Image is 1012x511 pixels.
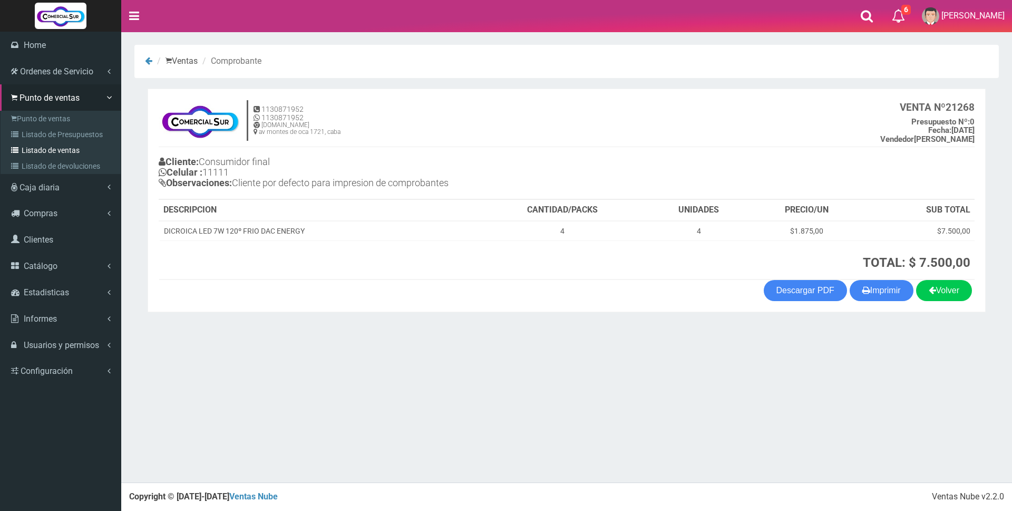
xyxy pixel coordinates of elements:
strong: Presupuesto Nº: [911,117,970,127]
th: DESCRIPCION [159,200,478,221]
strong: TOTAL: $ 7.500,00 [863,255,970,270]
h5: 1130871952 1130871952 [254,105,340,122]
a: Punto de ventas [3,111,121,127]
td: $1.875,00 [751,221,862,241]
h6: [DOMAIN_NAME] av montes de oca 1721, caba [254,122,340,136]
strong: Vendedor [880,134,914,144]
span: Usuarios y permisos [24,340,99,350]
span: 6 [901,5,911,15]
div: Ventas Nube v2.2.0 [932,491,1004,503]
span: Punto de ventas [20,93,80,103]
a: Ventas Nube [229,491,278,502]
span: Estadisticas [24,287,69,297]
strong: Fecha: [928,126,951,135]
button: Imprimir [850,280,913,301]
img: User Image [922,7,939,25]
img: Logo grande [35,3,86,29]
span: Configuración [21,366,73,376]
td: 4 [647,221,751,241]
strong: Copyright © [DATE]-[DATE] [129,491,278,502]
b: 21268 [900,101,975,113]
b: Observaciones: [159,177,232,188]
span: Caja diaria [20,182,60,192]
a: Listado de devoluciones [3,158,121,174]
span: Ordenes de Servicio [20,66,93,76]
a: Volver [916,280,972,301]
span: Clientes [24,235,53,245]
th: SUB TOTAL [862,200,975,221]
img: f695dc5f3a855ddc19300c990e0c55a2.jpg [159,100,241,142]
td: 4 [478,221,647,241]
span: Home [24,40,46,50]
th: PRECIO/UN [751,200,862,221]
th: UNIDADES [647,200,751,221]
span: Informes [24,314,57,324]
h4: Consumidor final 11111 Cliente por defecto para impresion de comprobantes [159,154,567,193]
b: [PERSON_NAME] [880,134,975,144]
a: Listado de Presupuestos [3,127,121,142]
strong: VENTA Nº [900,101,946,113]
li: Comprobante [200,55,261,68]
td: DICROICA LED 7W 120º FRIO DAC ENERGY [159,221,478,241]
th: CANTIDAD/PACKS [478,200,647,221]
b: [DATE] [928,126,975,135]
span: [PERSON_NAME] [941,11,1005,21]
b: Cliente: [159,156,199,167]
b: Celular : [159,167,202,178]
td: $7.500,00 [862,221,975,241]
li: Ventas [154,55,198,68]
a: Listado de ventas [3,142,121,158]
span: Compras [24,208,57,218]
a: Descargar PDF [764,280,847,301]
b: 0 [911,117,975,127]
span: Catálogo [24,261,57,271]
